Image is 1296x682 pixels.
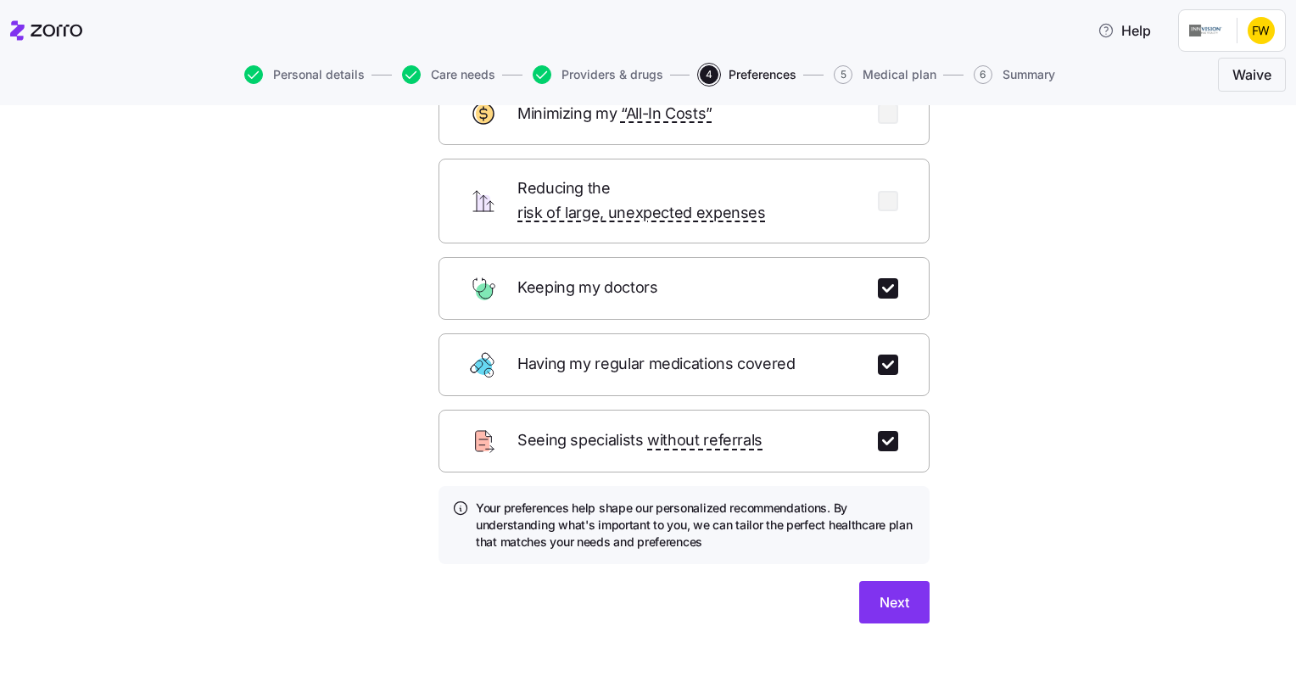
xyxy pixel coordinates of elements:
span: “All-In Costs” [621,102,712,126]
span: without referrals [647,428,763,453]
span: 5 [834,65,852,84]
a: Personal details [241,65,365,84]
a: Providers & drugs [529,65,663,84]
a: Care needs [399,65,495,84]
button: Waive [1218,58,1286,92]
span: Waive [1232,64,1271,85]
img: dd66dac5b4cfa8562216155ee7273903 [1248,17,1275,44]
span: Personal details [273,69,365,81]
span: 4 [700,65,718,84]
span: Next [880,592,909,612]
span: Seeing specialists [517,428,763,453]
button: Providers & drugs [533,65,663,84]
img: Employer logo [1189,20,1223,41]
span: risk of large, unexpected expenses [517,201,766,226]
button: Help [1084,14,1165,48]
span: Minimizing my [517,102,712,126]
span: Medical plan [863,69,936,81]
span: 6 [974,65,992,84]
span: Reducing the [517,176,857,226]
span: Summary [1003,69,1055,81]
a: 4Preferences [696,65,796,84]
button: Personal details [244,65,365,84]
h4: Your preferences help shape our personalized recommendations. By understanding what's important t... [476,500,916,551]
span: Care needs [431,69,495,81]
span: Preferences [729,69,796,81]
span: Keeping my doctors [517,276,662,300]
button: Care needs [402,65,495,84]
button: 4Preferences [700,65,796,84]
span: Having my regular medications covered [517,352,799,377]
button: Next [859,581,930,623]
button: 5Medical plan [834,65,936,84]
button: 6Summary [974,65,1055,84]
span: Help [1098,20,1151,41]
span: Providers & drugs [561,69,663,81]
